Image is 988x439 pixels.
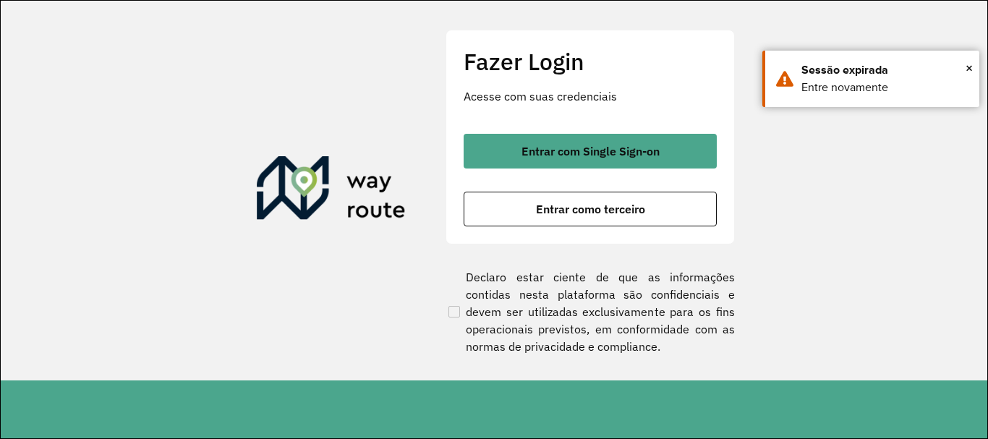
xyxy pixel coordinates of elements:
span: Entrar como terceiro [536,203,645,215]
div: Entre novamente [801,79,968,96]
button: Close [966,57,973,79]
span: × [966,57,973,79]
span: Entrar com Single Sign-on [521,145,660,157]
label: Declaro estar ciente de que as informações contidas nesta plataforma são confidenciais e devem se... [446,268,735,355]
button: button [464,192,717,226]
button: button [464,134,717,169]
div: Sessão expirada [801,61,968,79]
h2: Fazer Login [464,48,717,75]
p: Acesse com suas credenciais [464,88,717,105]
img: Roteirizador AmbevTech [257,156,406,226]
